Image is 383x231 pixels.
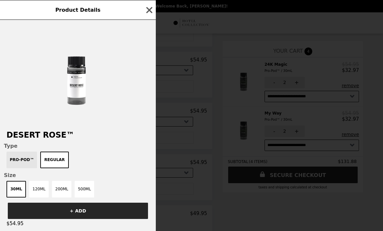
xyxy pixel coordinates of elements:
[29,26,127,124] img: Regular / 30mL
[40,152,68,168] button: Regular
[4,172,152,178] span: Size
[55,7,100,13] span: Product Details
[52,181,71,197] button: 200mL
[8,203,148,219] button: + ADD
[6,181,26,197] button: 30mL
[29,181,49,197] button: 120mL
[75,181,94,197] button: 500mL
[4,143,152,149] span: Type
